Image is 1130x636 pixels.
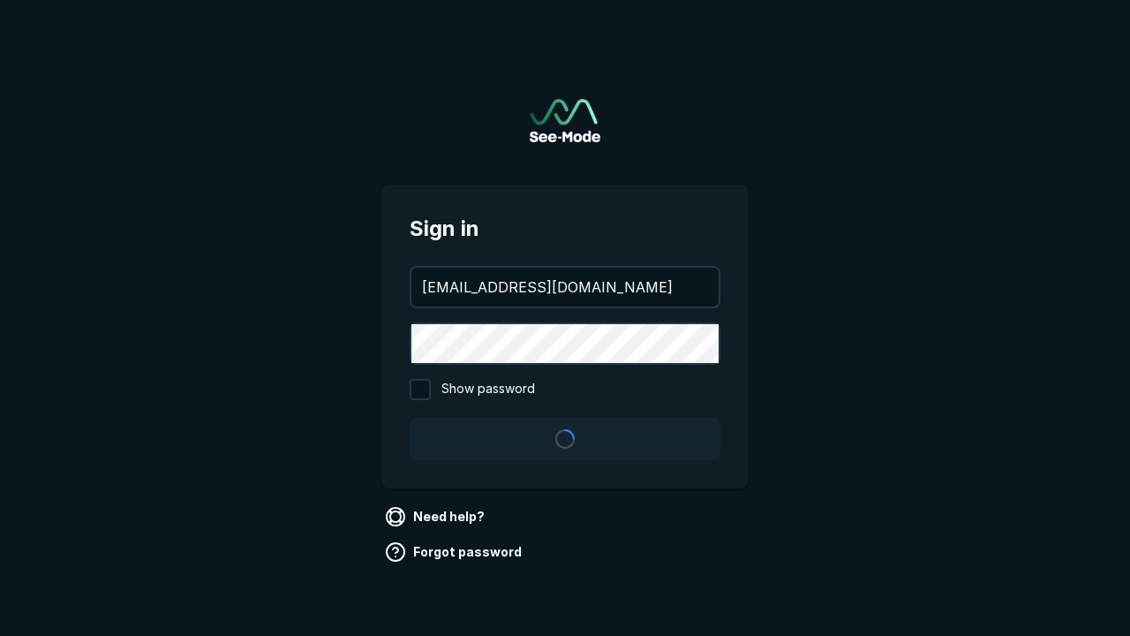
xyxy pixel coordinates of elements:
span: Show password [441,379,535,400]
span: Sign in [410,213,720,245]
input: your@email.com [411,268,719,307]
a: Go to sign in [530,99,600,142]
a: Need help? [381,503,492,531]
img: See-Mode Logo [530,99,600,142]
a: Forgot password [381,538,529,566]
